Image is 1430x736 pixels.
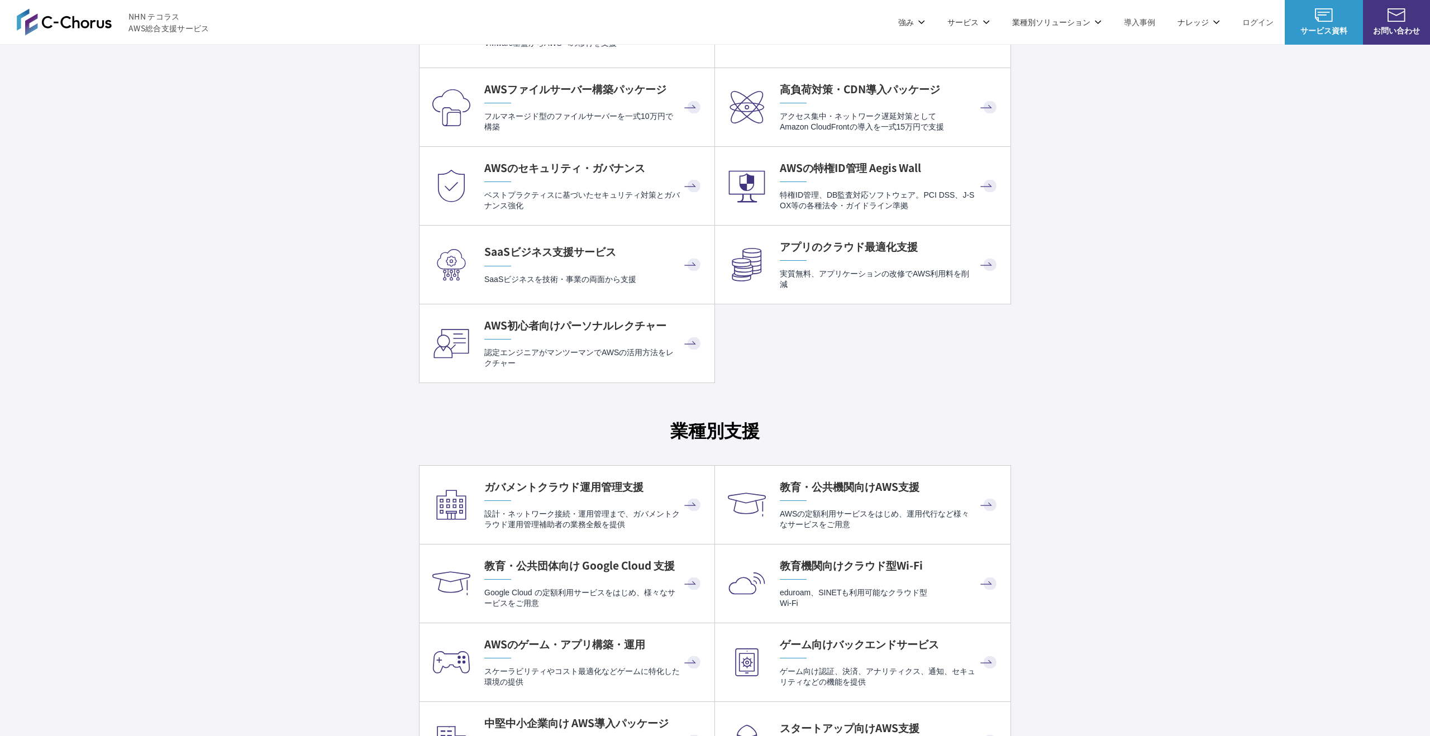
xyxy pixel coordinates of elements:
p: eduroam、SINETも利用可能なクラウド型 Wi-Fi [780,587,999,609]
p: フルマネージド型のファイルサーバーを一式10万円で構築 [484,111,703,133]
span: お問い合わせ [1363,25,1430,36]
span: サービス資料 [1285,25,1363,36]
a: 高負荷対策・CDN導入パッケージ アクセス集中・ネットワーク遅延対策としてAmazon CloudFrontの導入を一式15万円で支援 [715,68,1010,146]
a: アプリのクラウド最適化支援 実質無料、アプリケーションの改修でAWS利用料を削減 [715,226,1010,304]
a: AWSの特権ID管理 Aegis Wall 特権ID管理、DB監査対応ソフトウェア。PCI DSS、J-SOX等の各種法令・ガイドライン準拠 [715,147,1010,225]
a: ログイン [1242,16,1274,28]
p: 強み [898,16,925,28]
a: 教育・公共機関向けAWS支援 AWSの定額利用サービスをはじめ、運用代行など様々なサービスをご用意 [715,466,1010,544]
a: AWS総合支援サービス C-Chorus NHN テコラスAWS総合支援サービス [17,8,209,35]
p: ゲーム向け認証、決済、アナリティクス、通知、セキュリティなどの機能を提供 [780,666,999,688]
p: サービス [947,16,990,28]
p: 設計・ネットワーク接続・運用管理まで、ガバメントクラウド運用管理補助者の業務全般を提供 [484,509,703,531]
h4: AWSファイルサーバー構築パッケージ [484,82,703,97]
h4: スタートアップ向けAWS支援 [780,720,999,735]
a: SaaSビジネス支援サービス SaaSビジネスを技術・事業の両面から支援 [420,226,714,304]
h4: 高負荷対策・CDN導入パッケージ [780,82,999,97]
a: 導入事例 [1124,16,1155,28]
p: Google Cloud の定額利用サービスをはじめ、様々なサービスをご用意 [484,587,703,609]
span: NHN テコラス AWS総合支援サービス [128,11,209,34]
a: AWS初心者向けパーソナルレクチャー 認定エンジニアがマンツーマンでAWSの活用方法をレクチャー [420,304,714,383]
img: AWS総合支援サービス C-Chorus サービス資料 [1315,8,1333,22]
p: AWSの定額利用サービスをはじめ、運用代行など様々なサービスをご用意 [780,509,999,531]
h4: AWSのゲーム・アプリ構築・運用 [484,637,703,652]
a: AWSファイルサーバー構築パッケージ フルマネージド型のファイルサーバーを一式10万円で構築 [420,68,714,146]
h4: 教育機関向けクラウド型Wi-Fi [780,558,999,573]
h4: AWSの特権ID管理 Aegis Wall [780,160,999,175]
p: 実質無料、アプリケーションの改修でAWS利用料を削減 [780,269,999,290]
p: 認定エンジニアがマンツーマンでAWSの活用方法をレクチャー [484,347,703,369]
h4: AWSのセキュリティ・ガバナンス [484,160,703,175]
a: ゲーム向けバックエンドサービス ゲーム向け認証、決済、アナリティクス、通知、セキュリティなどの機能を提供 [715,623,1010,701]
h4: アプリのクラウド最適化支援 [780,239,999,254]
h4: 教育・公共機関向けAWS支援 [780,479,999,494]
img: AWS総合支援サービス C-Chorus [17,8,112,35]
a: 教育機関向けクラウド型Wi-Fi eduroam、SINETも利用可能なクラウド型Wi-Fi [715,544,1010,623]
p: ナレッジ [1178,16,1220,28]
a: AWSのゲーム・アプリ構築・運用 スケーラビリティやコスト最適化などゲームに特化した環境の提供 [420,623,714,701]
p: ベストプラクティスに基づいたセキュリティ対策とガバナンス強化 [484,190,703,212]
p: SaaSビジネスを技術・事業の両面から支援 [484,274,703,285]
p: アクセス集中・ネットワーク遅延対策として Amazon CloudFrontの導入を一式15万円で支援 [780,111,999,133]
p: 業種別ソリューション [1012,16,1102,28]
p: 特権ID管理、DB監査対応ソフトウェア。PCI DSS、J-SOX等の各種法令・ガイドライン準拠 [780,190,999,212]
a: AWSのセキュリティ・ガバナンス ベストプラクティスに基づいたセキュリティ対策とガバナンス強化 [420,147,714,225]
h4: 中堅中小企業向け AWS導入パッケージ [484,715,703,730]
a: ガバメントクラウド運用管理支援 設計・ネットワーク接続・運用管理まで、ガバメントクラウド運用管理補助者の業務全般を提供 [420,466,714,544]
img: お問い合わせ [1388,8,1405,22]
h4: AWS初心者向けパーソナルレクチャー [484,318,703,333]
p: スケーラビリティやコスト最適化などゲームに特化した環境の提供 [484,666,703,688]
h4: ゲーム向けバックエンドサービス [780,637,999,652]
h4: ガバメントクラウド運用管理支援 [484,479,703,494]
a: 教育・公共団体向け Google Cloud 支援 Google Cloud の定額利用サービスをはじめ、様々なサービスをご用意 [420,544,714,623]
h4: SaaSビジネス支援サービス [484,244,703,259]
h4: 教育・公共団体向け Google Cloud 支援 [484,558,703,573]
h3: 業種別支援 [419,417,1011,443]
